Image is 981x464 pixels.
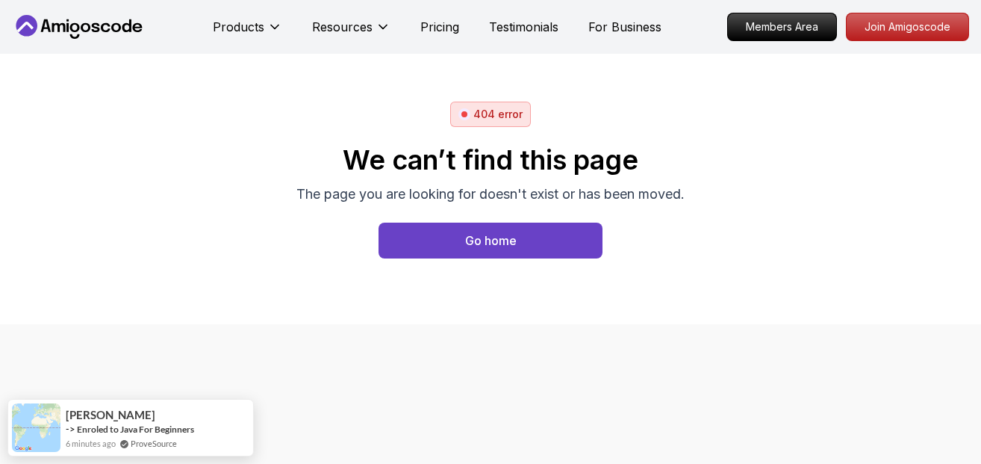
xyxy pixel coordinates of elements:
p: Join Amigoscode [847,13,968,40]
p: Products [213,18,264,36]
div: Go home [465,232,517,250]
a: Enroled to Java For Beginners [77,424,194,435]
span: 6 minutes ago [66,437,116,450]
p: Members Area [728,13,836,40]
a: Pricing [420,18,459,36]
a: Home page [379,223,602,259]
p: Resources [312,18,373,36]
p: The page you are looking for doesn't exist or has been moved. [296,184,685,205]
h2: We can’t find this page [296,145,685,175]
span: -> [66,423,75,435]
a: ProveSource [131,437,177,450]
a: Members Area [727,13,837,41]
button: Products [213,18,282,48]
a: Join Amigoscode [846,13,969,41]
span: [PERSON_NAME] [66,409,155,421]
img: provesource social proof notification image [12,403,60,452]
p: 404 error [473,107,523,122]
a: For Business [588,18,661,36]
button: Resources [312,18,390,48]
button: Go home [379,223,602,259]
a: Testimonials [489,18,558,36]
